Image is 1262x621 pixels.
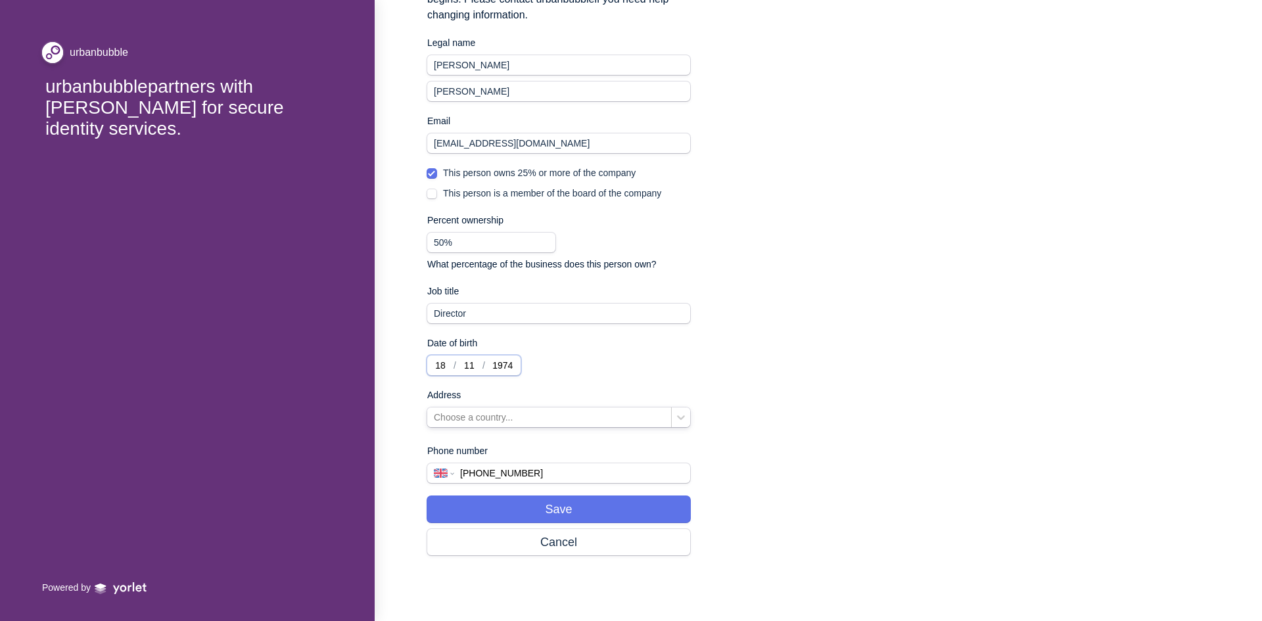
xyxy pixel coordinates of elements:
[456,356,482,375] input: MM
[70,46,128,59] div: urbanbubble
[427,233,555,252] input: 0
[427,55,690,75] input: Firstname
[454,463,690,483] input: 07712345678
[427,529,690,555] button: Cancel
[427,304,690,323] input: CEO, COO, Manager
[42,581,91,595] p: Powered by
[427,285,690,298] p: Job title
[427,214,690,227] p: Percent ownership
[427,114,690,128] p: Email
[482,359,485,373] span: /
[427,356,454,375] input: DD
[485,356,521,375] input: YYYY
[434,411,513,425] div: Choose a country...
[427,36,690,50] p: Legal name
[45,76,333,139] div: urbanbubble partners with [PERSON_NAME] for secure identity services.
[443,166,636,180] span: This person owns 25% or more of the company
[427,444,690,458] p: Phone number
[42,42,63,63] img: file_ktlbw5y2aN7JAJY0
[427,388,690,402] p: Address
[427,258,690,271] p: What percentage of the business does this person own?
[427,336,690,350] p: Date of birth
[427,133,690,153] input: jane@example.com
[443,187,661,200] span: This person is a member of the board of the company
[454,359,456,373] span: /
[427,496,690,522] button: Save
[427,81,690,101] input: Lastname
